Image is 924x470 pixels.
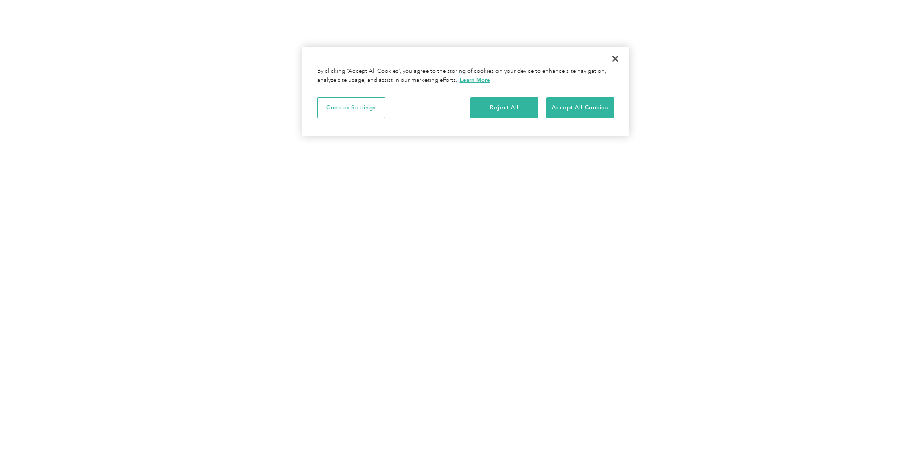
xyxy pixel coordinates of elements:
[302,47,629,136] div: Cookie banner
[460,76,490,83] a: More information about your privacy, opens in a new tab
[470,97,538,118] button: Reject All
[317,97,385,118] button: Cookies Settings
[302,47,629,136] div: Privacy
[604,48,626,70] button: Close
[546,97,614,118] button: Accept All Cookies
[317,67,614,85] div: By clicking “Accept All Cookies”, you agree to the storing of cookies on your device to enhance s...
